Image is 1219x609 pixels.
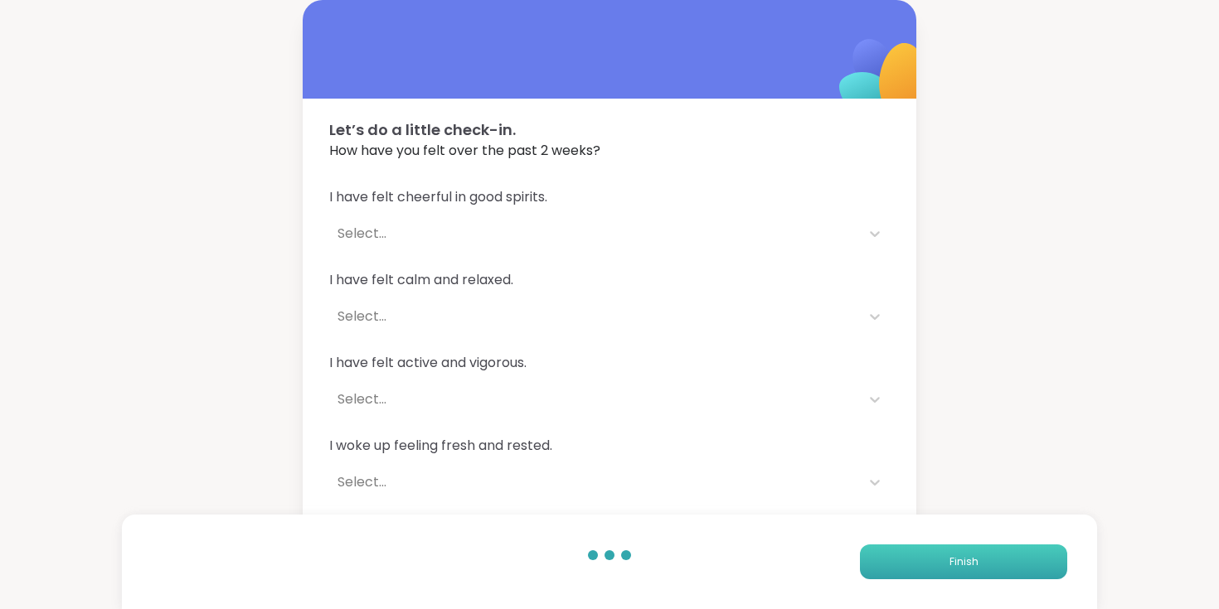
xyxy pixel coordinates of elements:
[329,436,890,456] span: I woke up feeling fresh and rested.
[329,353,890,373] span: I have felt active and vigorous.
[338,224,852,244] div: Select...
[860,544,1067,579] button: Finish
[338,472,852,492] div: Select...
[949,554,979,569] span: Finish
[329,118,890,141] span: Let’s do a little check-in.
[338,307,852,326] div: Select...
[338,389,852,409] div: Select...
[329,141,890,161] span: How have you felt over the past 2 weeks?
[329,187,890,207] span: I have felt cheerful in good spirits.
[329,270,890,290] span: I have felt calm and relaxed.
